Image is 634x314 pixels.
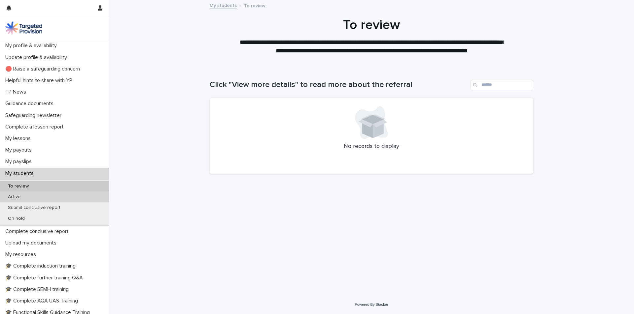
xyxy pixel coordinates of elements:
[210,17,533,33] h1: To review
[3,184,34,189] p: To review
[210,1,237,9] a: My students
[3,147,37,153] p: My payouts
[3,89,31,95] p: TP News
[3,205,66,211] p: Submit conclusive report
[3,100,59,107] p: Guidance documents
[3,216,30,221] p: On hold
[3,54,72,61] p: Update profile & availability
[5,21,42,35] img: M5nRWzHhSzIhMunXDL62
[355,302,388,306] a: Powered By Stacker
[3,263,81,269] p: 🎓 Complete induction training
[3,77,78,84] p: Helpful hints to share with YP
[3,228,74,235] p: Complete conclusive report
[3,286,74,293] p: 🎓 Complete SEMH training
[3,170,39,177] p: My students
[3,158,37,165] p: My payslips
[244,2,265,9] p: To review
[3,251,41,258] p: My resources
[3,135,36,142] p: My lessons
[218,143,525,150] p: No records to display
[471,80,533,90] input: Search
[210,80,468,90] h1: Click "View more details" to read more about the referral
[3,124,69,130] p: Complete a lesson report
[3,298,83,304] p: 🎓 Complete AQA UAS Training
[3,66,85,72] p: 🔴 Raise a safeguarding concern
[3,112,67,119] p: Safeguarding newsletter
[3,194,26,200] p: Active
[3,240,62,246] p: Upload my documents
[3,275,88,281] p: 🎓 Complete further training Q&A
[3,43,62,49] p: My profile & availability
